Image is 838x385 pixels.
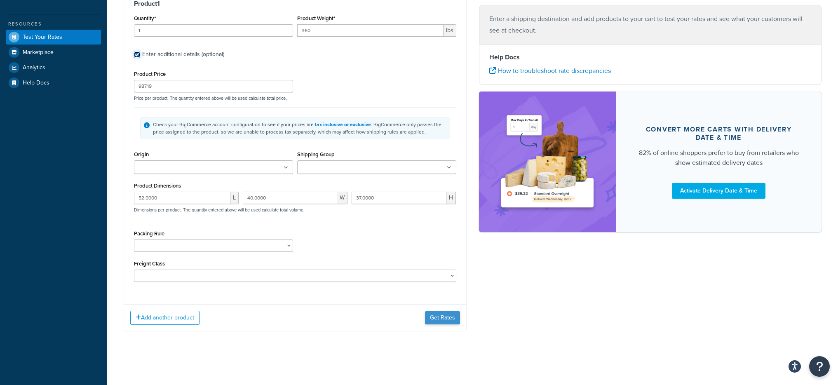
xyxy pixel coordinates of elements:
button: Get Rates [425,311,460,324]
a: Marketplace [6,45,101,60]
button: Add another product [130,311,200,325]
span: lbs [444,24,456,37]
span: L [230,192,239,204]
p: Dimensions per product. The quantity entered above will be used calculate total volume. [132,207,305,213]
label: Quantity* [134,15,156,21]
span: W [337,192,347,204]
span: Help Docs [23,80,49,87]
a: How to troubleshoot rate discrepancies [489,66,611,75]
div: Check your BigCommerce account configuration to see if your prices are . BigCommerce only passes ... [153,121,446,136]
a: Test Your Rates [6,30,101,45]
div: Resources [6,21,101,28]
a: Help Docs [6,75,101,90]
label: Shipping Group [297,151,335,157]
span: Test Your Rates [23,34,62,41]
div: Enter additional details (optional) [142,49,224,60]
label: Product Weight* [297,15,335,21]
label: Product Dimensions [134,183,181,189]
h4: Help Docs [489,52,812,62]
p: Price per product. The quantity entered above will be used calculate total price. [132,95,458,101]
p: Enter a shipping destination and add products to your cart to test your rates and see what your c... [489,13,812,36]
label: Product Price [134,71,166,77]
label: Packing Rule [134,230,164,237]
div: Convert more carts with delivery date & time [636,125,802,142]
input: 0.0 [134,24,293,37]
button: Open Resource Center [809,356,830,377]
a: tax inclusive or exclusive [315,121,371,128]
span: Analytics [23,64,45,71]
span: H [446,192,456,204]
a: Activate Delivery Date & Time [672,183,765,199]
label: Freight Class [134,261,165,267]
div: 82% of online shoppers prefer to buy from retailers who show estimated delivery dates [636,148,802,168]
img: feature-image-ddt-36eae7f7280da8017bfb280eaccd9c446f90b1fe08728e4019434db127062ab4.png [496,104,599,220]
label: Origin [134,151,149,157]
input: 0.00 [297,24,444,37]
a: Analytics [6,60,101,75]
input: Enter additional details (optional) [134,52,140,58]
span: Marketplace [23,49,54,56]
